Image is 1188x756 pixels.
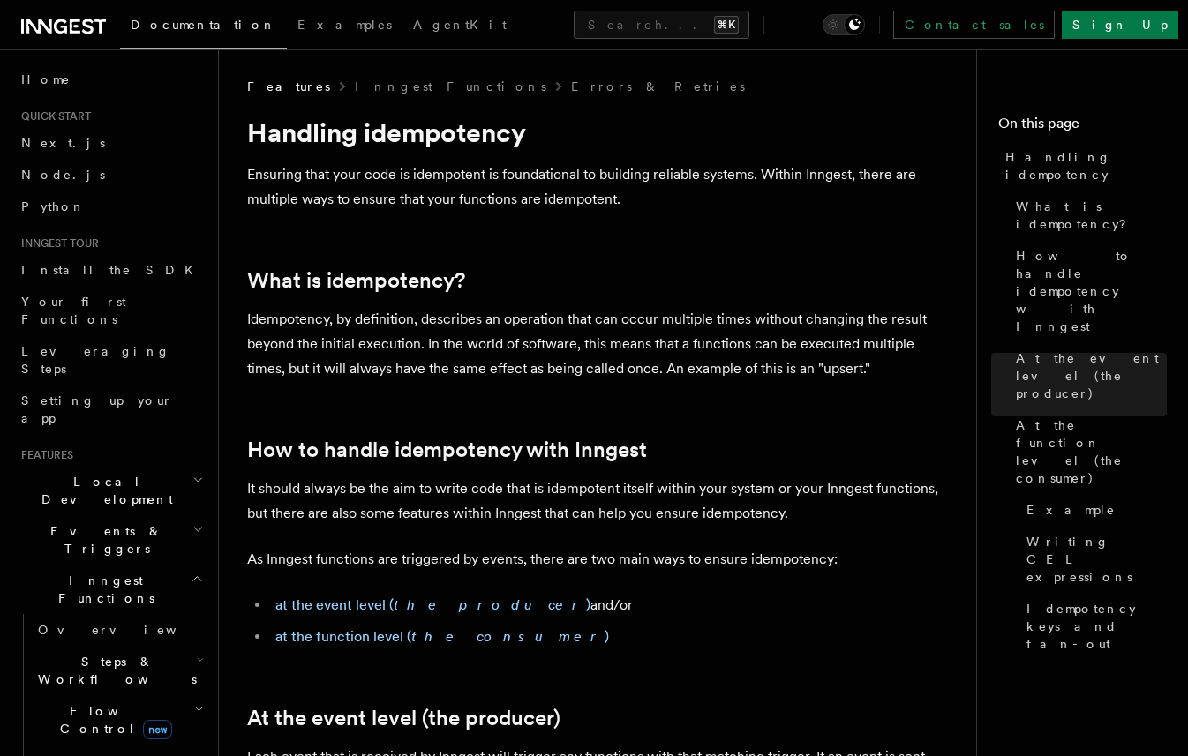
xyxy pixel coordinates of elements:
button: Toggle dark mode [823,14,865,35]
span: Inngest Functions [14,572,191,607]
h1: Handling idempotency [247,116,953,148]
a: Setting up your app [14,385,207,434]
a: Documentation [120,5,287,49]
a: Example [1019,494,1167,526]
span: At the event level (the producer) [1016,349,1167,402]
span: Overview [38,623,220,637]
h4: On this page [998,113,1167,141]
span: How to handle idempotency with Inngest [1016,247,1167,335]
button: Events & Triggers [14,515,207,565]
span: What is idempotency? [1016,198,1167,233]
a: Sign Up [1062,11,1178,39]
a: At the function level (the consumer) [1009,409,1167,494]
button: Local Development [14,466,207,515]
button: Steps & Workflows [31,646,207,695]
button: Flow Controlnew [31,695,207,745]
a: Contact sales [893,11,1055,39]
p: As Inngest functions are triggered by events, there are two main ways to ensure idempotency: [247,547,953,572]
span: Inngest tour [14,236,99,251]
span: Install the SDK [21,263,204,277]
a: Handling idempotency [998,141,1167,191]
span: Example [1026,501,1116,519]
a: Examples [287,5,402,48]
a: Python [14,191,207,222]
span: Leveraging Steps [21,344,170,376]
a: Install the SDK [14,254,207,286]
p: It should always be the aim to write code that is idempotent itself within your system or your In... [247,476,953,526]
a: Writing CEL expressions [1019,526,1167,593]
a: Your first Functions [14,286,207,335]
span: new [143,720,172,739]
a: Inngest Functions [355,78,546,95]
a: Idempotency keys and fan-out [1019,593,1167,660]
span: Next.js [21,136,105,150]
p: Idempotency, by definition, describes an operation that can occur multiple times without changing... [247,307,953,381]
span: Local Development [14,473,192,508]
a: Leveraging Steps [14,335,207,385]
a: Overview [31,614,207,646]
a: What is idempotency? [247,268,465,293]
a: Node.js [14,159,207,191]
span: Writing CEL expressions [1026,533,1167,586]
p: Ensuring that your code is idempotent is foundational to building reliable systems. Within Innges... [247,162,953,212]
a: How to handle idempotency with Inngest [247,438,647,462]
span: Flow Control [31,702,194,737]
span: AgentKit [413,18,507,32]
a: At the event level (the producer) [247,706,560,730]
span: At the function level (the consumer) [1016,416,1167,487]
a: Next.js [14,127,207,159]
span: Quick start [14,109,91,124]
span: Handling idempotency [1005,148,1167,183]
span: Python [21,199,86,213]
a: Errors & Retries [571,78,745,95]
button: Inngest Functions [14,565,207,614]
span: Node.js [21,168,105,182]
button: Search...⌘K [574,11,749,39]
span: Home [21,71,71,88]
a: At the event level (the producer) [1009,342,1167,409]
em: the consumer [411,628,605,645]
li: and/or [270,593,953,618]
a: at the function level (the consumer) [275,628,609,645]
a: at the event level (the producer) [275,596,590,613]
span: Examples [297,18,392,32]
span: Steps & Workflows [31,653,197,688]
em: the producer [394,596,586,613]
a: How to handle idempotency with Inngest [1009,240,1167,342]
span: Features [247,78,330,95]
span: Setting up your app [21,393,173,425]
a: Home [14,64,207,95]
kbd: ⌘K [714,16,739,34]
span: Documentation [131,18,276,32]
span: Events & Triggers [14,522,192,558]
span: Features [14,448,73,462]
span: Your first Functions [21,295,126,326]
span: Idempotency keys and fan-out [1026,600,1167,653]
a: AgentKit [402,5,517,48]
a: What is idempotency? [1009,191,1167,240]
